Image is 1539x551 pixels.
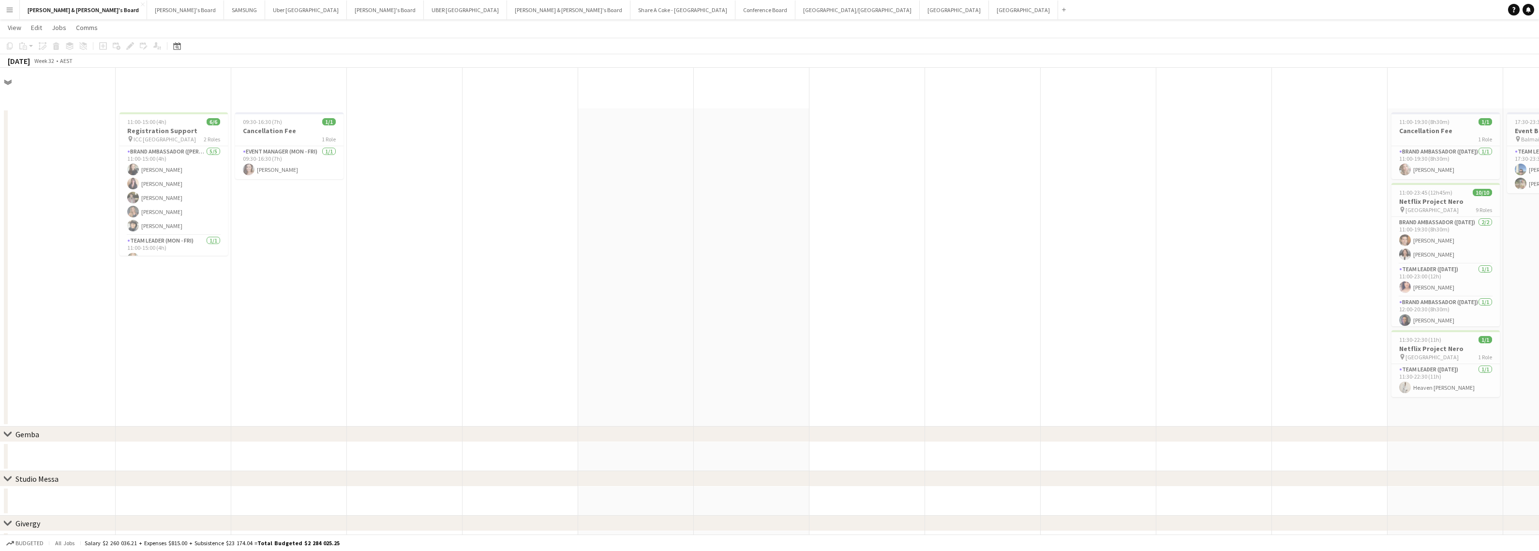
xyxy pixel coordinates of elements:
[1399,118,1449,125] span: 11:00-19:30 (8h30m)
[1391,126,1500,135] h3: Cancellation Fee
[52,23,66,32] span: Jobs
[15,429,39,439] div: Gemba
[1391,264,1500,297] app-card-role: Team Leader ([DATE])1/111:00-23:00 (12h)[PERSON_NAME]
[1391,112,1500,179] app-job-card: 11:00-19:30 (8h30m)1/1Cancellation Fee1 RoleBrand Ambassador ([DATE])1/111:00-19:30 (8h30m)[PERSO...
[85,539,340,547] div: Salary $2 260 036.21 + Expenses $815.00 + Subsistence $23 174.04 =
[1405,353,1459,361] span: [GEOGRAPHIC_DATA]
[322,118,336,125] span: 1/1
[243,118,282,125] span: 09:30-16:30 (7h)
[920,0,989,19] button: [GEOGRAPHIC_DATA]
[5,538,45,549] button: Budgeted
[1478,136,1492,143] span: 1 Role
[76,23,98,32] span: Comms
[989,0,1058,19] button: [GEOGRAPHIC_DATA]
[347,0,424,19] button: [PERSON_NAME]'s Board
[322,136,336,143] span: 1 Role
[20,0,147,19] button: [PERSON_NAME] & [PERSON_NAME]'s Board
[15,540,44,547] span: Budgeted
[257,539,340,547] span: Total Budgeted $2 284 025.25
[27,21,46,34] a: Edit
[1391,344,1500,353] h3: Netflix Project Nero
[31,23,42,32] span: Edit
[8,56,30,66] div: [DATE]
[120,112,228,256] app-job-card: 11:00-15:00 (4h)6/6Registration Support ICC [GEOGRAPHIC_DATA]2 RolesBrand Ambassador ([PERSON_NAM...
[424,0,507,19] button: UBER [GEOGRAPHIC_DATA]
[127,118,166,125] span: 11:00-15:00 (4h)
[1473,189,1492,196] span: 10/10
[120,126,228,135] h3: Registration Support
[1479,336,1492,343] span: 1/1
[1391,330,1500,397] app-job-card: 11:30-22:30 (11h)1/1Netflix Project Nero [GEOGRAPHIC_DATA]1 RoleTeam Leader ([DATE])1/111:30-22:3...
[235,146,344,179] app-card-role: Event Manager (Mon - Fri)1/109:30-16:30 (7h)[PERSON_NAME]
[630,0,735,19] button: Share A Coke - [GEOGRAPHIC_DATA]
[53,539,76,547] span: All jobs
[32,57,56,64] span: Week 32
[235,112,344,179] app-job-card: 09:30-16:30 (7h)1/1Cancellation Fee1 RoleEvent Manager (Mon - Fri)1/109:30-16:30 (7h)[PERSON_NAME]
[1391,183,1500,326] app-job-card: 11:00-23:45 (12h45m)10/10Netflix Project Nero [GEOGRAPHIC_DATA]9 RolesBrand Ambassador ([DATE])2/...
[1478,353,1492,361] span: 1 Role
[1476,206,1492,214] span: 9 Roles
[507,0,630,19] button: [PERSON_NAME] & [PERSON_NAME]'s Board
[265,0,347,19] button: Uber [GEOGRAPHIC_DATA]
[1391,217,1500,264] app-card-role: Brand Ambassador ([DATE])2/211:00-19:30 (8h30m)[PERSON_NAME][PERSON_NAME]
[147,0,224,19] button: [PERSON_NAME]'s Board
[60,57,73,64] div: AEST
[204,136,220,143] span: 2 Roles
[72,21,102,34] a: Comms
[134,136,196,143] span: ICC [GEOGRAPHIC_DATA]
[235,126,344,135] h3: Cancellation Fee
[1479,118,1492,125] span: 1/1
[120,235,228,268] app-card-role: Team Leader (Mon - Fri)1/111:00-15:00 (4h)[PERSON_NAME]
[1399,189,1452,196] span: 11:00-23:45 (12h45m)
[735,0,795,19] button: Conference Board
[8,23,21,32] span: View
[1391,146,1500,179] app-card-role: Brand Ambassador ([DATE])1/111:00-19:30 (8h30m)[PERSON_NAME]
[224,0,265,19] button: SAMSUNG
[1405,206,1459,214] span: [GEOGRAPHIC_DATA]
[1391,297,1500,330] app-card-role: Brand Ambassador ([DATE])1/112:00-20:30 (8h30m)[PERSON_NAME]
[48,21,70,34] a: Jobs
[207,118,220,125] span: 6/6
[1391,364,1500,397] app-card-role: Team Leader ([DATE])1/111:30-22:30 (11h)Heaven [PERSON_NAME]
[1399,336,1441,343] span: 11:30-22:30 (11h)
[1391,197,1500,206] h3: Netflix Project Nero
[120,146,228,235] app-card-role: Brand Ambassador ([PERSON_NAME])5/511:00-15:00 (4h)[PERSON_NAME][PERSON_NAME][PERSON_NAME][PERSON...
[795,0,920,19] button: [GEOGRAPHIC_DATA]/[GEOGRAPHIC_DATA]
[15,474,59,484] div: Studio Messa
[15,519,40,528] div: Givergy
[4,21,25,34] a: View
